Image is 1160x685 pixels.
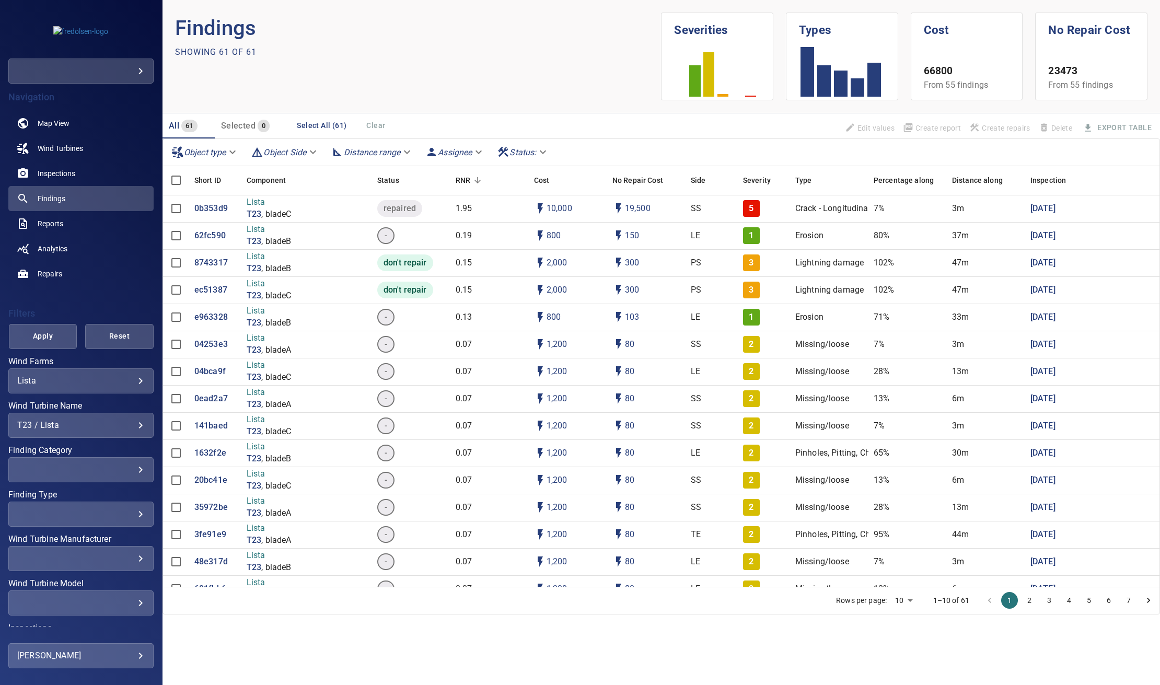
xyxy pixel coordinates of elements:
p: 48e317d [194,556,228,568]
a: T23 [247,426,261,438]
button: Go to page 6 [1100,592,1117,609]
a: [DATE] [1030,556,1055,568]
label: Wind Farms [8,357,154,366]
button: Go to page 4 [1061,592,1077,609]
p: 0.07 [456,366,472,378]
svg: Auto cost [534,392,547,405]
label: Wind Turbine Name [8,402,154,410]
p: T23 [247,263,261,275]
p: 71% [874,311,889,323]
p: 1,200 [547,339,567,351]
span: Findings that are included in repair orders can not be deleted [1035,119,1076,137]
p: , bladeC [261,480,291,492]
p: SS [691,339,701,351]
span: Apply the latest inspection filter to create repairs [965,119,1035,137]
a: 3fe91e9 [194,529,226,541]
p: Erosion [795,230,823,242]
a: [DATE] [1030,366,1055,378]
p: T23 [247,208,261,220]
div: Severity [743,166,771,195]
p: 2 [749,339,753,351]
a: ec51387 [194,284,227,296]
p: , bladeA [261,344,291,356]
svg: Auto cost [534,257,547,269]
svg: Auto impact [612,392,625,405]
div: Status [372,166,450,195]
label: Finding Category [8,446,154,455]
p: 62fc590 [194,230,226,242]
p: 103 [625,311,639,323]
p: , bladeB [261,317,291,329]
svg: Auto cost [534,229,547,242]
span: Repairs [38,269,62,279]
div: Percentage along [868,166,947,195]
h1: Cost [924,13,1010,39]
em: Assignee [438,147,472,157]
a: 0ead2a7 [194,393,228,405]
div: fredolsen [8,59,154,84]
em: Object Side [263,147,306,157]
p: 7% [874,203,885,215]
p: T23 [247,344,261,356]
div: No Repair Cost [607,166,686,195]
a: T23 [247,290,261,302]
p: 2,000 [547,284,567,296]
p: e963328 [194,311,228,323]
div: T23 / Lista [17,420,145,430]
p: 800 [547,311,561,323]
p: 300 [625,284,639,296]
a: T23 [247,480,261,492]
p: PS [691,284,701,296]
span: - [378,311,393,323]
p: 80 [625,339,634,351]
a: T23 [247,562,261,574]
p: SS [691,203,701,215]
p: 04bca9f [194,366,226,378]
p: , bladeC [261,371,291,384]
span: don't repair [377,284,433,296]
span: don't repair [377,257,433,269]
span: From 55 findings [924,80,988,90]
p: 102% [874,257,895,269]
h4: Filters [8,308,154,319]
p: [DATE] [1030,311,1055,323]
button: Go to page 3 [1041,592,1058,609]
p: 2,000 [547,257,567,269]
span: Apply [22,330,64,343]
p: PS [691,257,701,269]
div: Distance range [327,143,417,161]
p: T23 [247,399,261,411]
a: 35972be [194,502,228,514]
button: Go to page 2 [1021,592,1038,609]
p: T23 [247,236,261,248]
a: reports noActive [8,211,154,236]
a: T23 [247,507,261,519]
p: Lista [247,332,292,344]
div: Distance along [947,166,1025,195]
div: Projected additional costs incurred by waiting 1 year to repair. This is a function of possible i... [612,166,663,195]
div: Repair Now Ratio: The ratio of the additional incurred cost of repair in 1 year and the cost of r... [456,166,470,195]
p: LE [691,366,700,378]
div: Cost [529,166,607,195]
p: 04253e3 [194,339,228,351]
a: 8743317 [194,257,228,269]
button: Sort [470,173,485,188]
p: T23 [247,453,261,465]
p: , bladeA [261,399,291,411]
p: , bladeA [261,507,291,519]
div: Object type [167,143,243,161]
svg: Auto cost [534,555,547,568]
p: [DATE] [1030,529,1055,541]
p: Lista [247,224,292,236]
a: [DATE] [1030,502,1055,514]
svg: Auto cost [534,202,547,215]
div: Inspection [1025,166,1156,195]
svg: Auto cost [534,474,547,486]
div: The base labour and equipment costs to repair the finding. Does not include the loss of productio... [534,166,550,195]
span: Analytics [38,243,67,254]
a: [DATE] [1030,474,1055,486]
svg: Auto cost [534,311,547,323]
